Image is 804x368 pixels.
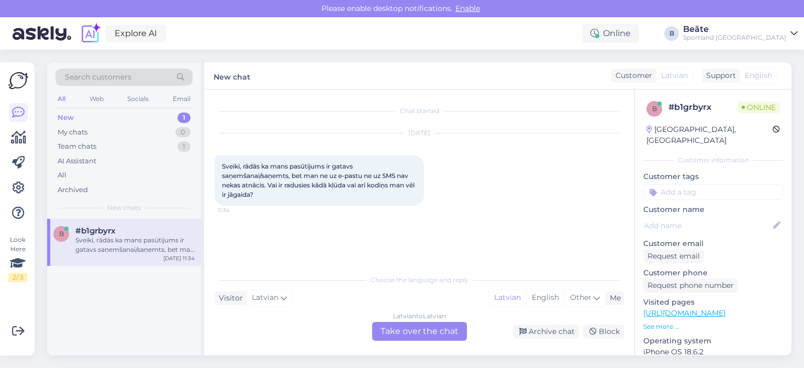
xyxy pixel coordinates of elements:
[222,162,416,198] span: Sveiki, rādās ka mans pasūtījums ir gatavs saņemšanai/saņemts, bet man ne uz e-pastu ne uz SMS na...
[80,23,102,44] img: explore-ai
[215,128,624,138] div: [DATE]
[643,336,783,347] p: Operating system
[59,230,64,238] span: b
[582,24,639,43] div: Online
[252,292,278,304] span: Latvian
[215,106,624,116] div: Chat started
[611,70,652,81] div: Customer
[87,92,106,106] div: Web
[583,325,624,339] div: Block
[643,308,725,318] a: [URL][DOMAIN_NAME]
[372,322,467,341] div: Take over the chat
[643,238,783,249] p: Customer email
[175,127,191,138] div: 0
[215,293,243,304] div: Visitor
[643,184,783,200] input: Add a tag
[171,92,193,106] div: Email
[107,203,141,213] span: New chats
[177,113,191,123] div: 1
[643,267,783,278] p: Customer phone
[58,127,87,138] div: My chats
[125,92,151,106] div: Socials
[643,155,783,165] div: Customer information
[683,25,798,42] a: BeāteSportland [GEOGRAPHIC_DATA]
[55,92,68,106] div: All
[214,69,250,83] label: New chat
[452,4,483,13] span: Enable
[643,204,783,215] p: Customer name
[643,171,783,182] p: Customer tags
[58,185,88,195] div: Archived
[75,236,195,254] div: Sveiki, rādās ka mans pasūtījums ir gatavs saņemšanai/saņemts, bet man ne uz e-pastu ne uz SMS na...
[58,141,96,152] div: Team chats
[65,72,131,83] span: Search customers
[526,290,564,306] div: English
[163,254,195,262] div: [DATE] 11:34
[745,70,772,81] span: English
[215,275,624,285] div: Choose the language and reply
[683,25,786,34] div: Beāte
[702,70,736,81] div: Support
[513,325,579,339] div: Archive chat
[664,26,679,41] div: B
[643,249,704,263] div: Request email
[58,156,96,166] div: AI Assistant
[643,347,783,358] p: iPhone OS 18.6.2
[8,71,28,91] img: Askly Logo
[652,105,657,113] span: b
[570,293,591,302] span: Other
[106,25,166,42] a: Explore AI
[668,101,738,114] div: # b1grbyrx
[58,113,74,123] div: New
[646,124,773,146] div: [GEOGRAPHIC_DATA], [GEOGRAPHIC_DATA]
[606,293,621,304] div: Me
[644,220,771,231] input: Add name
[8,273,27,282] div: 2 / 3
[58,170,66,181] div: All
[218,206,257,214] span: 11:34
[177,141,191,152] div: 1
[738,102,780,113] span: Online
[661,70,688,81] span: Latvian
[643,322,783,331] p: See more ...
[489,290,526,306] div: Latvian
[8,235,27,282] div: Look Here
[683,34,786,42] div: Sportland [GEOGRAPHIC_DATA]
[393,311,446,321] div: Latvian to Latvian
[643,297,783,308] p: Visited pages
[643,278,738,293] div: Request phone number
[75,226,116,236] span: #b1grbyrx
